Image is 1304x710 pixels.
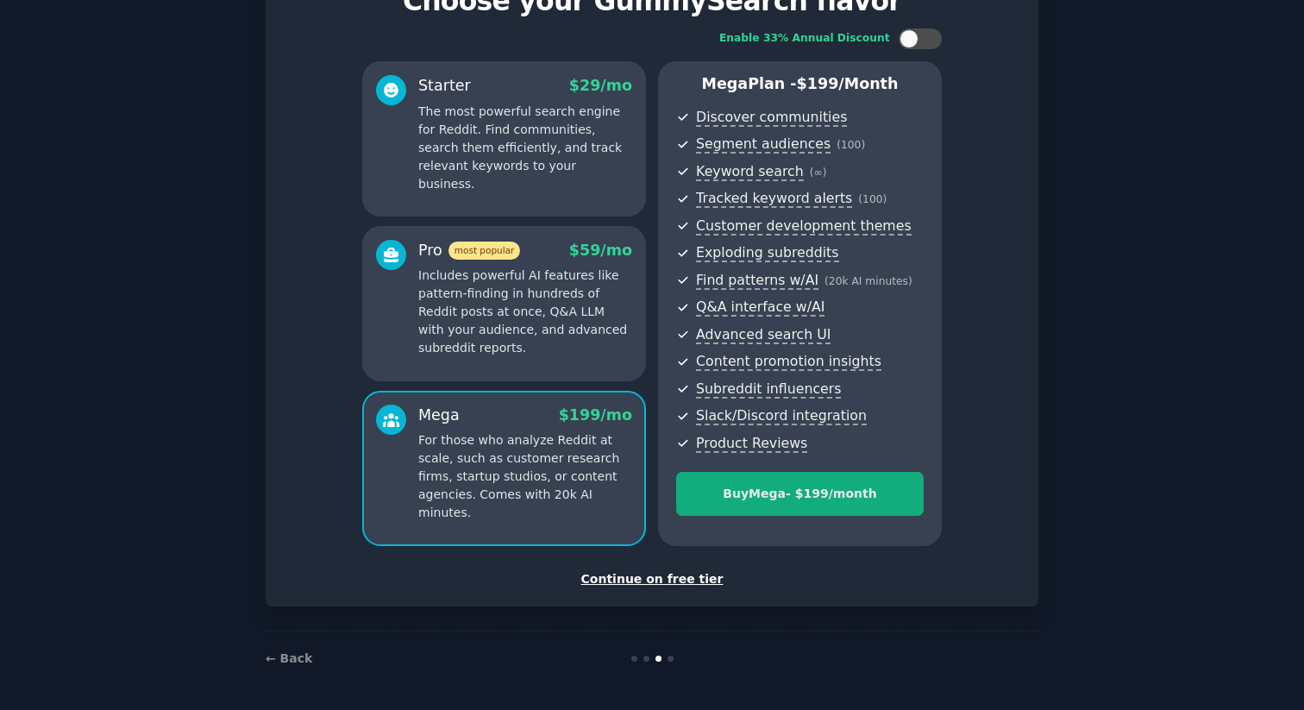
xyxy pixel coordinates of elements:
span: Exploding subreddits [696,244,838,262]
span: Product Reviews [696,435,807,453]
span: Q&A interface w/AI [696,298,824,317]
p: The most powerful search engine for Reddit. Find communities, search them efficiently, and track ... [418,103,632,193]
span: ( ∞ ) [810,167,827,179]
span: Advanced search UI [696,326,831,344]
p: For those who analyze Reddit at scale, such as customer research firms, startup studios, or conte... [418,431,632,522]
span: Customer development themes [696,217,912,236]
span: Tracked keyword alerts [696,190,852,208]
p: Mega Plan - [676,73,924,95]
span: ( 100 ) [837,139,865,151]
div: Buy Mega - $ 199 /month [677,485,923,503]
span: Keyword search [696,163,804,181]
span: Content promotion insights [696,353,881,371]
span: ( 100 ) [858,193,887,205]
a: ← Back [266,651,312,665]
div: Enable 33% Annual Discount [719,31,890,47]
span: Subreddit influencers [696,380,841,399]
button: BuyMega- $199/month [676,472,924,516]
span: Find patterns w/AI [696,272,818,290]
p: Includes powerful AI features like pattern-finding in hundreds of Reddit posts at once, Q&A LLM w... [418,267,632,357]
span: $ 29 /mo [569,77,632,94]
span: ( 20k AI minutes ) [824,275,912,287]
span: most popular [448,242,521,260]
div: Pro [418,240,520,261]
span: Discover communities [696,109,847,127]
span: $ 199 /mo [559,406,632,424]
span: $ 59 /mo [569,242,632,259]
div: Starter [418,75,471,97]
span: Slack/Discord integration [696,407,867,425]
div: Mega [418,405,460,426]
span: Segment audiences [696,135,831,154]
span: $ 199 /month [797,75,899,92]
div: Continue on free tier [284,570,1020,588]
